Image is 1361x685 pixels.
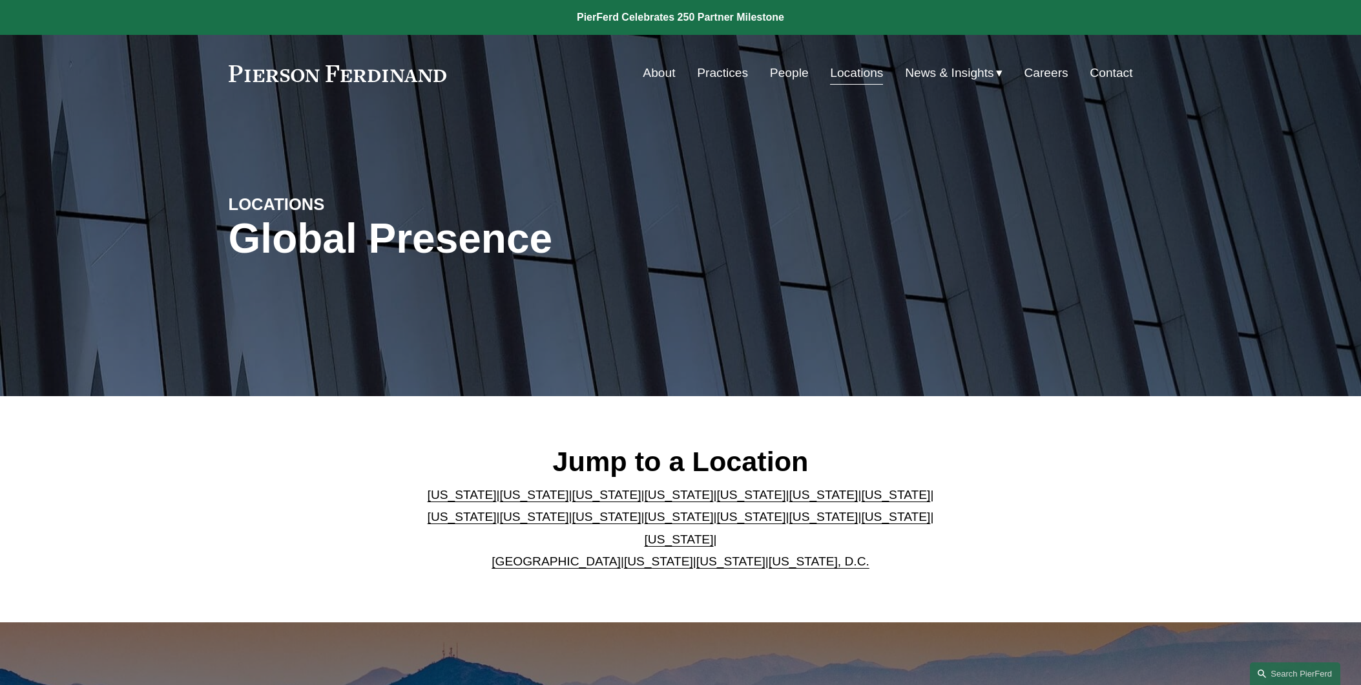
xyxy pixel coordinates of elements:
[789,510,858,523] a: [US_STATE]
[789,488,858,501] a: [US_STATE]
[830,61,883,85] a: Locations
[770,61,809,85] a: People
[229,194,455,215] h4: LOCATIONS
[572,510,641,523] a: [US_STATE]
[697,61,748,85] a: Practices
[500,488,569,501] a: [US_STATE]
[624,554,693,568] a: [US_STATE]
[696,554,765,568] a: [US_STATE]
[716,510,785,523] a: [US_STATE]
[645,532,714,546] a: [US_STATE]
[229,215,831,262] h1: Global Presence
[769,554,869,568] a: [US_STATE], D.C.
[492,554,621,568] a: [GEOGRAPHIC_DATA]
[1024,61,1068,85] a: Careers
[417,484,944,573] p: | | | | | | | | | | | | | | | | | |
[905,61,1003,85] a: folder dropdown
[428,510,497,523] a: [US_STATE]
[861,510,930,523] a: [US_STATE]
[428,488,497,501] a: [US_STATE]
[645,510,714,523] a: [US_STATE]
[500,510,569,523] a: [US_STATE]
[1250,662,1340,685] a: Search this site
[905,62,994,85] span: News & Insights
[643,61,675,85] a: About
[417,445,944,478] h2: Jump to a Location
[572,488,641,501] a: [US_STATE]
[1090,61,1132,85] a: Contact
[716,488,785,501] a: [US_STATE]
[861,488,930,501] a: [US_STATE]
[645,488,714,501] a: [US_STATE]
